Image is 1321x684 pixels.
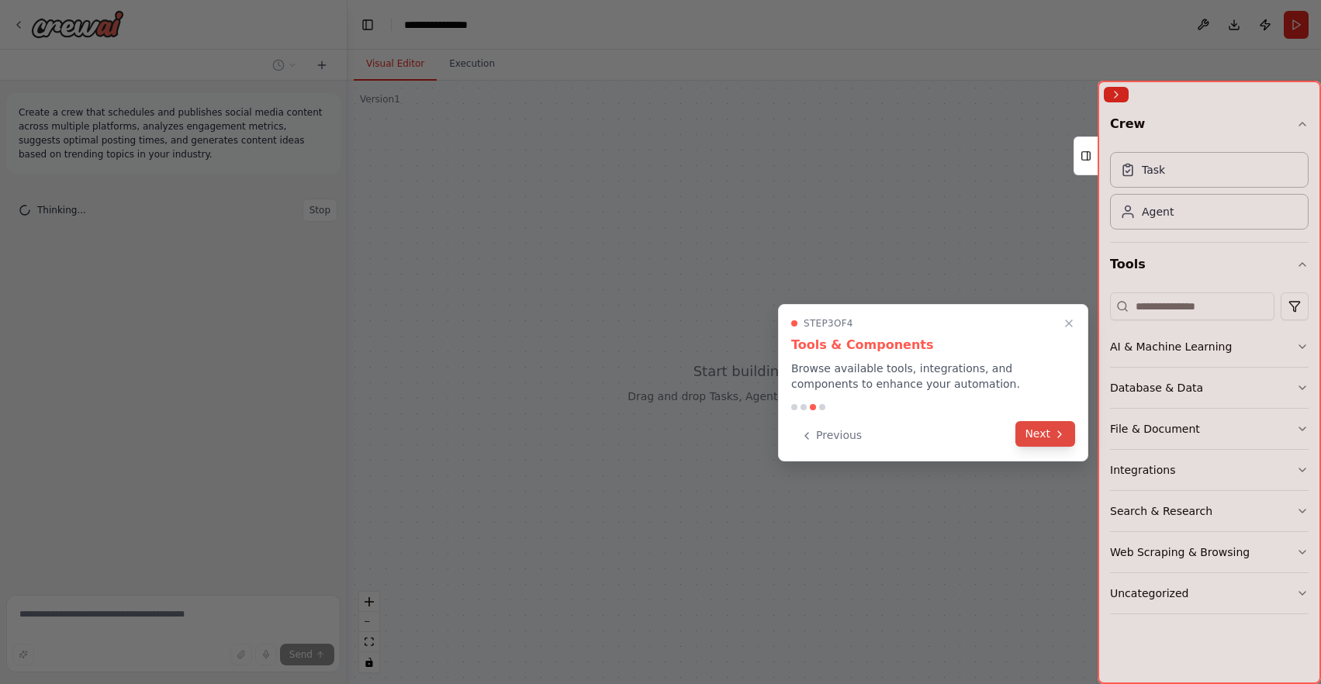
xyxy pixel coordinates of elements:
[791,423,871,448] button: Previous
[1015,421,1075,447] button: Next
[1060,314,1078,333] button: Close walkthrough
[791,336,1075,354] h3: Tools & Components
[357,14,379,36] button: Hide left sidebar
[791,361,1075,392] p: Browse available tools, integrations, and components to enhance your automation.
[804,317,853,330] span: Step 3 of 4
